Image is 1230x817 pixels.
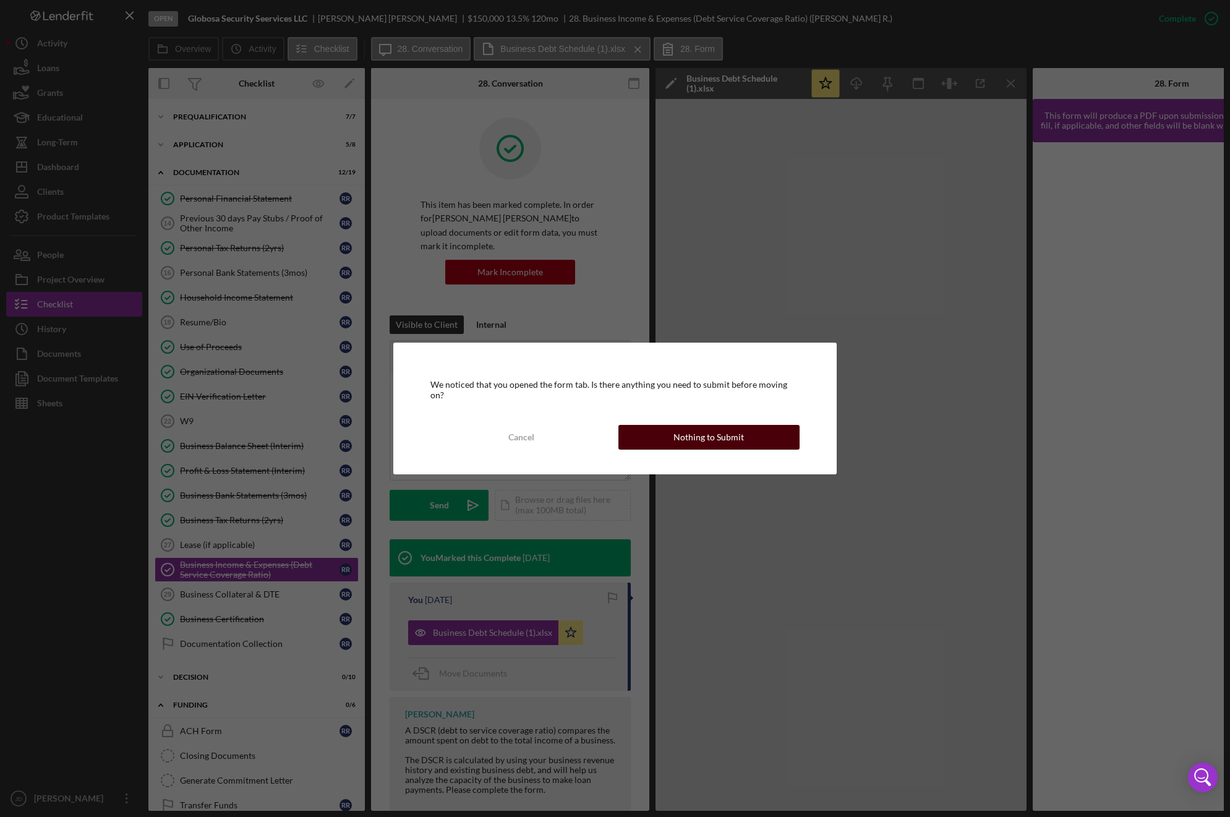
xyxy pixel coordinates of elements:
button: Nothing to Submit [618,425,800,450]
div: Open Intercom Messenger [1188,763,1218,792]
div: Cancel [508,425,534,450]
div: Nothing to Submit [673,425,744,450]
button: Cancel [430,425,612,450]
div: We noticed that you opened the form tab. Is there anything you need to submit before moving on? [430,380,800,400]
